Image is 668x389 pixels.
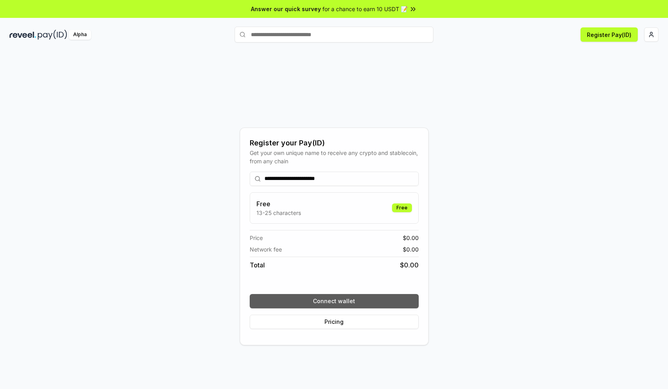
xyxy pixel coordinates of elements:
button: Pricing [250,315,419,329]
h3: Free [256,199,301,209]
span: Network fee [250,245,282,254]
span: $ 0.00 [400,260,419,270]
span: Total [250,260,265,270]
img: pay_id [38,30,67,40]
div: Alpha [69,30,91,40]
button: Register Pay(ID) [581,27,638,42]
div: Get your own unique name to receive any crypto and stablecoin, from any chain [250,149,419,165]
span: for a chance to earn 10 USDT 📝 [322,5,408,13]
div: Register your Pay(ID) [250,137,419,149]
span: $ 0.00 [403,245,419,254]
img: reveel_dark [10,30,36,40]
span: Price [250,234,263,242]
span: $ 0.00 [403,234,419,242]
p: 13-25 characters [256,209,301,217]
button: Connect wallet [250,294,419,308]
span: Answer our quick survey [251,5,321,13]
div: Free [392,203,412,212]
